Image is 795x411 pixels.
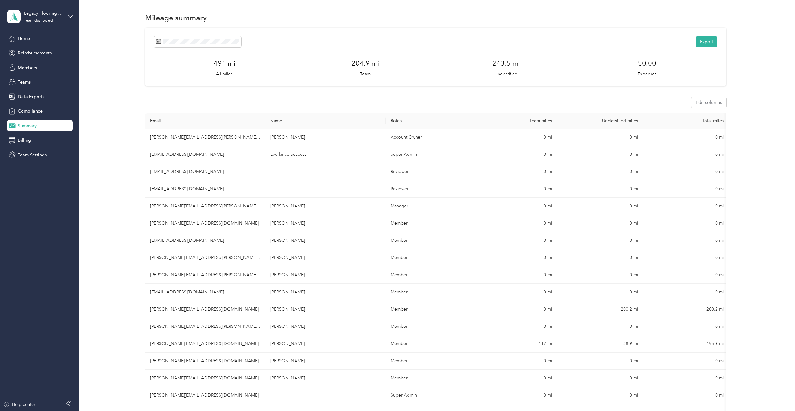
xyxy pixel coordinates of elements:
td: 0 mi [643,146,729,163]
button: Export [696,36,717,47]
div: Team dashboard [24,19,53,23]
td: Member [386,284,471,301]
td: 0 mi [557,266,643,284]
td: 0 mi [643,318,729,335]
td: favr2+legacyflooring@everlance.com [145,180,265,198]
td: Reviewer [386,163,471,180]
td: 0 mi [643,232,729,249]
td: 0 mi [643,370,729,387]
td: Elizabeth Urquhart [265,215,385,232]
td: 0 mi [471,370,557,387]
td: 0 mi [557,146,643,163]
td: Member [386,353,471,370]
td: 200.2 mi [643,301,729,318]
span: Teams [18,79,31,85]
span: Summary [18,123,37,129]
div: Legacy Flooring LW LLC [24,10,63,17]
td: Member [386,215,471,232]
span: Reimbursements [18,50,52,56]
td: Member [386,232,471,249]
td: Member [386,318,471,335]
td: Reviewer [386,180,471,198]
td: Chris Jones [265,198,385,215]
td: Cierra Warner [265,284,385,301]
td: Katie McClure [265,353,385,370]
th: Roles [386,113,471,129]
td: Account Owner [386,129,471,146]
td: ben.f@legacyflooringnc.com [145,232,265,249]
td: Misty Thebeau [265,335,385,353]
td: corey.gaskins@legacyflooringnc.com [145,318,265,335]
td: 0 mi [471,198,557,215]
td: 0 mi [643,353,729,370]
td: 0 mi [471,387,557,404]
td: 0 mi [471,266,557,284]
h3: 491 mi [214,58,235,68]
span: Home [18,35,30,42]
td: Super Admin [386,387,471,404]
td: 0 mi [471,353,557,370]
td: Member [386,266,471,284]
td: 0 mi [557,180,643,198]
td: Member [386,335,471,353]
td: 0 mi [471,180,557,198]
td: 0 mi [643,215,729,232]
td: 0 mi [557,387,643,404]
td: success+legacyflooring@everlance.com [145,146,265,163]
td: Chris Cole [265,370,385,387]
td: nykia.w@legacyflooringnc.com [145,301,265,318]
td: Member [386,249,471,266]
button: Help center [3,401,35,408]
span: Members [18,64,37,71]
td: john.huggins@legacyflooringnc.com [145,266,265,284]
td: chris.jones@legacyflooringnc.com [145,198,265,215]
td: 0 mi [643,198,729,215]
td: 0 mi [557,129,643,146]
td: favr1+legacyflooring@everlance.com [145,163,265,180]
td: 0 mi [557,284,643,301]
td: ian.haefeli@legacyflooringnc.com [145,249,265,266]
td: katie.m@legacyflooringnc.com [145,353,265,370]
td: Deana Fey [265,129,385,146]
td: chris.c@legacyflooringnc.com [145,370,265,387]
td: 0 mi [471,215,557,232]
td: 0 mi [471,318,557,335]
td: Everlance Success [265,146,385,163]
td: 0 mi [471,301,557,318]
td: 0 mi [557,318,643,335]
td: Member [386,301,471,318]
td: 0 mi [643,266,729,284]
iframe: Everlance-gr Chat Button Frame [760,376,795,411]
th: Name [265,113,385,129]
button: Edit columns [691,97,726,108]
td: elizabeth.sexton2@legacyflooringnc.com [145,215,265,232]
td: 0 mi [643,163,729,180]
td: 0 mi [643,284,729,301]
td: 38.9 mi [557,335,643,353]
td: 0 mi [643,129,729,146]
span: Compliance [18,108,43,114]
th: Unclassified miles [557,113,643,129]
td: Ben Flores [265,232,385,249]
td: 0 mi [471,146,557,163]
span: Data Exports [18,94,44,100]
td: 0 mi [557,353,643,370]
td: John Huggins [265,266,385,284]
p: All miles [216,71,232,77]
td: cierra.w@legacyflooringnc.com [145,284,265,301]
td: 0 mi [557,163,643,180]
p: Unclassified [494,71,518,77]
td: 0 mi [471,163,557,180]
td: 0 mi [471,284,557,301]
td: 200.2 mi [557,301,643,318]
td: Corey Gaskins [265,318,385,335]
td: 0 mi [557,370,643,387]
td: Ian Haefeli [265,249,385,266]
p: Team [360,71,371,77]
td: 0 mi [557,215,643,232]
td: misty.t@legacyflooringnc.com [145,335,265,353]
td: 0 mi [557,198,643,215]
h3: $0.00 [638,58,656,68]
td: 0 mi [471,129,557,146]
